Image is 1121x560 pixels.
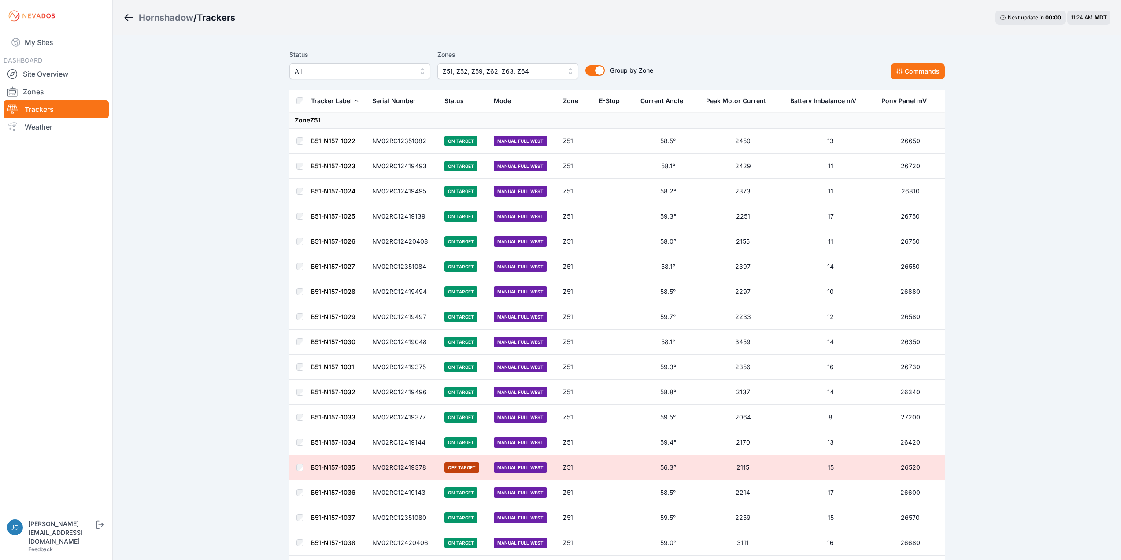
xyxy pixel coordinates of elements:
td: 26750 [876,204,945,229]
td: 26340 [876,380,945,405]
a: B51-N157-1028 [311,288,355,295]
label: Status [289,49,430,60]
td: Z51 [558,355,594,380]
span: On Target [444,512,477,523]
a: Trackers [4,100,109,118]
td: 11 [785,229,876,254]
td: Zone Z51 [289,112,945,129]
span: Group by Zone [610,67,653,74]
span: MDT [1095,14,1107,21]
td: 59.4° [635,430,701,455]
a: Zones [4,83,109,100]
a: B51-N157-1024 [311,187,355,195]
a: B51-N157-1038 [311,539,355,546]
span: Manual Full West [494,437,547,448]
div: Battery Imbalance mV [790,96,856,105]
a: B51-N157-1035 [311,464,355,471]
button: Peak Motor Current [706,90,773,111]
td: NV02RC12351080 [367,505,439,530]
td: 59.5° [635,405,701,430]
a: B51-N157-1029 [311,313,355,320]
td: NV02RC12419144 [367,430,439,455]
button: Current Angle [640,90,690,111]
td: 10 [785,279,876,304]
a: Hornshadow [139,11,193,24]
td: 26600 [876,480,945,505]
td: 59.3° [635,204,701,229]
div: [PERSON_NAME][EMAIL_ADDRESS][DOMAIN_NAME] [28,519,94,546]
img: Nevados [7,9,56,23]
span: Manual Full West [494,538,547,548]
td: Z51 [558,229,594,254]
td: NV02RC12419495 [367,179,439,204]
td: 27200 [876,405,945,430]
td: 58.1° [635,330,701,355]
td: NV02RC12419377 [367,405,439,430]
td: NV02RC12420406 [367,530,439,556]
nav: Breadcrumb [123,6,235,29]
div: Serial Number [372,96,416,105]
span: On Target [444,136,477,146]
td: 2115 [701,455,785,480]
span: On Target [444,186,477,197]
h3: Trackers [197,11,235,24]
span: Manual Full West [494,412,547,423]
a: B51-N157-1030 [311,338,355,345]
button: All [289,63,430,79]
a: B51-N157-1033 [311,413,355,421]
td: NV02RC12419493 [367,154,439,179]
a: B51-N157-1031 [311,363,354,371]
td: 56.3° [635,455,701,480]
td: NV02RC12419139 [367,204,439,229]
td: 59.5° [635,505,701,530]
td: 2137 [701,380,785,405]
td: Z51 [558,254,594,279]
div: Mode [494,96,511,105]
a: B51-N157-1023 [311,162,355,170]
td: 58.1° [635,254,701,279]
td: 58.5° [635,480,701,505]
span: Manual Full West [494,211,547,222]
span: DASHBOARD [4,56,42,64]
span: On Target [444,412,477,423]
td: NV02RC12351082 [367,129,439,154]
div: Zone [563,96,578,105]
td: NV02RC12419048 [367,330,439,355]
span: Off Target [444,462,479,473]
span: Z51, Z52, Z59, Z62, Z63, Z64 [443,66,561,77]
span: Manual Full West [494,186,547,197]
td: 2155 [701,229,785,254]
td: Z51 [558,430,594,455]
td: NV02RC12419378 [367,455,439,480]
a: Feedback [28,546,53,553]
td: 2397 [701,254,785,279]
a: B51-N157-1036 [311,489,355,496]
td: 26750 [876,229,945,254]
td: 2259 [701,505,785,530]
span: On Target [444,236,477,247]
td: 14 [785,254,876,279]
td: 14 [785,380,876,405]
span: On Target [444,362,477,372]
button: Zone [563,90,585,111]
button: Tracker Label [311,90,359,111]
a: B51-N157-1034 [311,438,355,446]
td: Z51 [558,154,594,179]
td: 26720 [876,154,945,179]
td: 2170 [701,430,785,455]
span: 11:24 AM [1071,14,1093,21]
span: Manual Full West [494,261,547,272]
td: 3111 [701,530,785,556]
td: 26350 [876,330,945,355]
td: 2429 [701,154,785,179]
td: 26650 [876,129,945,154]
td: 2214 [701,480,785,505]
td: 3459 [701,330,785,355]
td: 59.0° [635,530,701,556]
td: Z51 [558,279,594,304]
td: 26580 [876,304,945,330]
div: Pony Panel mV [881,96,927,105]
td: Z51 [558,480,594,505]
td: Z51 [558,304,594,330]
